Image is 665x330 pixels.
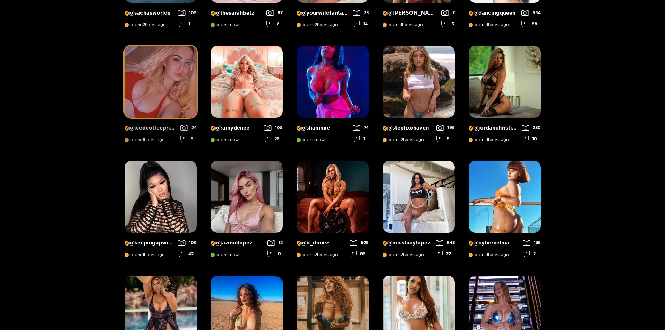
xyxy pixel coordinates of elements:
div: 1 [178,21,197,27]
div: 843 [436,240,455,246]
img: Creator Profile Image: b_dimez [297,161,369,233]
img: Creator Profile Image: jordanchristine_15 [469,46,541,118]
span: online 1 hours ago [125,137,165,142]
p: @ [PERSON_NAME] [383,10,438,16]
p: @ dancingqueen [469,10,518,16]
span: online 2 hours ago [383,252,424,257]
p: @ jordanchristine_15 [469,125,518,131]
img: Creator Profile Image: jazminlopez [211,161,283,233]
a: Creator Profile Image: jazminlopez@jazminlopezonline now120 [211,161,283,262]
div: 5 [180,136,197,142]
a: Creator Profile Image: rainydenee@rainydeneeonline now10525 [211,46,283,147]
span: online 2 hours ago [297,252,338,257]
span: online 2 hours ago [383,137,424,142]
div: 12 [267,240,283,246]
div: 196 [436,125,455,131]
div: 42 [178,251,197,257]
a: Creator Profile Image: cybervelma@cybervelmaonline1hours ago1362 [469,161,541,262]
div: 33 [353,10,369,16]
p: @ thesarahbetz [211,10,263,16]
img: Creator Profile Image: cybervelma [469,161,541,233]
div: 65 [350,251,369,257]
p: @ stephxohaven [383,125,433,131]
span: online 2 hours ago [125,22,166,27]
div: 554 [521,10,541,16]
p: @ yourwildfantasyy69 [297,10,349,16]
div: 87 [266,10,283,16]
p: @ misslucylopez [383,240,432,246]
span: online now [211,137,239,142]
div: 8 [266,21,283,27]
div: 1 [353,136,369,142]
span: online 2 hours ago [297,22,338,27]
a: Creator Profile Image: jordanchristine_15@jordanchristine_15online1hours ago23010 [469,46,541,147]
p: @ rainydenee [211,125,261,131]
div: 88 [521,21,541,27]
span: online now [211,252,239,257]
p: @ shammie [297,125,349,131]
img: Creator Profile Image: stephxohaven [383,46,455,118]
div: 22 [436,251,455,257]
a: Creator Profile Image: misslucylopez@misslucylopezonline2hours ago84322 [383,161,455,262]
p: @ jazminlopez [211,240,264,246]
p: @ sachasworlds [125,10,174,16]
div: 14 [353,21,369,27]
a: Creator Profile Image: shammie@shammieonline now741 [297,46,369,147]
a: Creator Profile Image: keepingupwithmo@keepingupwithmoonline1hours ago10642 [125,161,197,262]
div: 0 [267,251,283,257]
div: 8 [436,136,455,142]
span: online 1 hours ago [469,137,509,142]
span: online 1 hours ago [383,22,423,27]
span: online 1 hours ago [469,252,509,257]
span: online now [211,22,239,27]
div: 105 [264,125,283,131]
div: 230 [522,125,541,131]
div: 25 [264,136,283,142]
div: 10 [522,136,541,142]
a: Creator Profile Image: b_dimez@b_dimezonline2hours ago92865 [297,161,369,262]
img: Creator Profile Image: misslucylopez [383,161,455,233]
div: 106 [178,240,197,246]
span: online now [297,137,325,142]
div: 74 [353,125,369,131]
div: 24 [180,125,197,131]
a: Creator Profile Image: stephxohaven@stephxohavenonline2hours ago1968 [383,46,455,147]
p: @ b_dimez [297,240,346,246]
div: 2 [523,251,541,257]
p: @ icedcoffeeprincess [125,125,177,131]
img: Creator Profile Image: rainydenee [211,46,283,118]
div: 105 [178,10,197,16]
a: Creator Profile Image: icedcoffeeprincess@icedcoffeeprincessonline1hours ago245 [125,46,197,147]
img: Creator Profile Image: keepingupwithmo [125,161,197,233]
img: Creator Profile Image: shammie [297,46,369,118]
p: @ keepingupwithmo [125,240,174,246]
div: 3 [441,21,455,27]
span: online 1 hours ago [469,22,509,27]
div: 7 [441,10,455,16]
div: 136 [523,240,541,246]
div: 928 [350,240,369,246]
p: @ cybervelma [469,240,519,246]
span: online 1 hours ago [125,252,165,257]
img: Creator Profile Image: icedcoffeeprincess [125,46,197,118]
